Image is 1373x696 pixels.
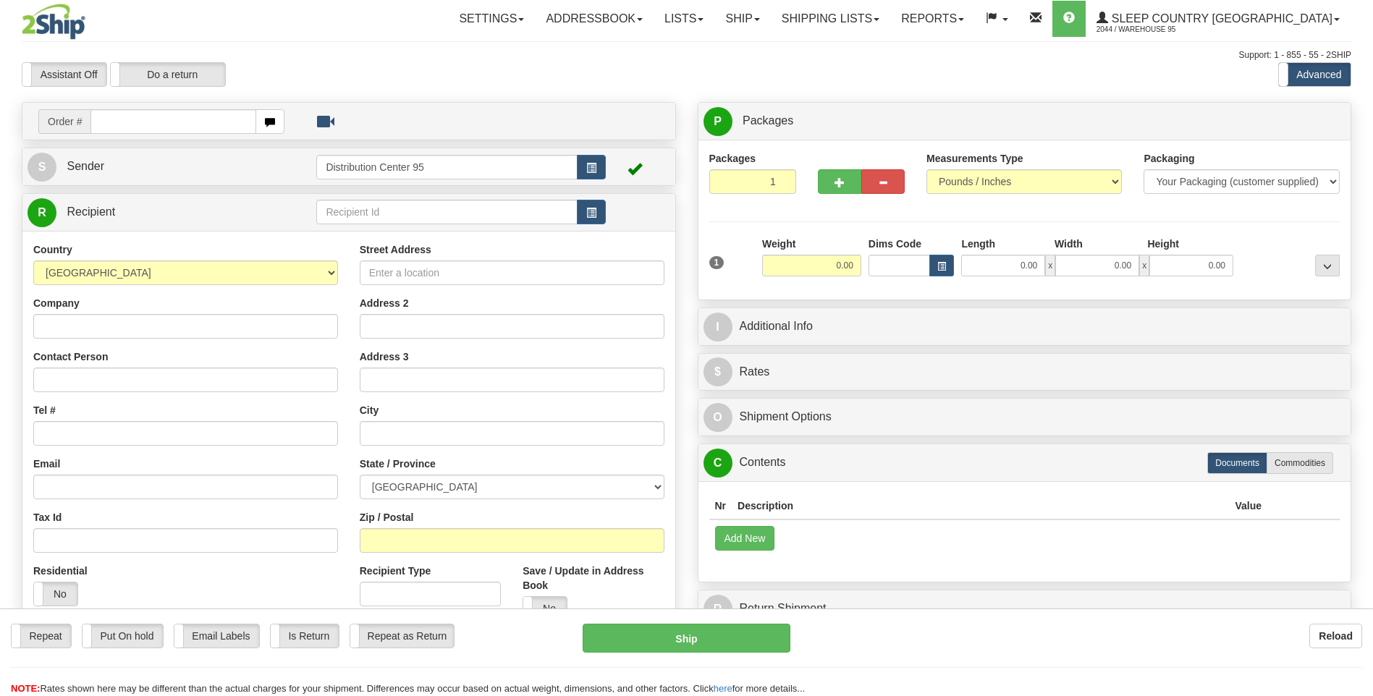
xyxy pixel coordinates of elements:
[174,624,259,648] label: Email Labels
[360,242,431,257] label: Street Address
[1279,63,1351,86] label: Advanced
[33,510,62,525] label: Tax Id
[714,683,732,694] a: here
[1229,493,1267,519] th: Value
[1309,624,1362,648] button: Reload
[704,313,732,341] span: I
[28,153,56,182] span: S
[704,449,732,478] span: C
[1139,255,1149,276] span: x
[1097,22,1205,37] span: 2044 / Warehouse 95
[654,1,714,37] a: Lists
[448,1,535,37] a: Settings
[762,237,795,251] label: Weight
[704,357,1346,387] a: $Rates
[33,403,56,417] label: Tel #
[714,1,770,37] a: Ship
[704,312,1346,341] a: IAdditional Info
[704,107,732,136] span: P
[350,624,454,648] label: Repeat as Return
[869,237,921,251] label: Dims Code
[715,526,775,551] button: Add New
[1055,237,1083,251] label: Width
[33,349,108,364] label: Contact Person
[704,402,1346,432] a: OShipment Options
[360,564,431,578] label: Recipient Type
[33,564,88,578] label: Residential
[535,1,654,37] a: Addressbook
[67,205,115,218] span: Recipient
[709,151,756,166] label: Packages
[743,114,793,127] span: Packages
[22,49,1351,61] div: Support: 1 - 855 - 55 - 2SHIP
[1086,1,1351,37] a: Sleep Country [GEOGRAPHIC_DATA] 2044 / Warehouse 95
[33,296,80,310] label: Company
[22,4,85,40] img: logo2044.jpg
[111,63,225,86] label: Do a return
[926,151,1023,166] label: Measurements Type
[38,109,90,134] span: Order #
[360,260,664,285] input: Enter a location
[704,448,1346,478] a: CContents
[360,510,414,525] label: Zip / Postal
[33,457,60,471] label: Email
[11,683,40,694] span: NOTE:
[360,349,409,364] label: Address 3
[316,200,577,224] input: Recipient Id
[1319,630,1353,642] b: Reload
[33,242,72,257] label: Country
[732,493,1229,519] th: Description
[890,1,975,37] a: Reports
[1267,452,1333,474] label: Commodities
[360,403,379,417] label: City
[1045,255,1055,276] span: x
[271,624,339,648] label: Is Return
[523,564,664,593] label: Save / Update in Address Book
[704,595,732,624] span: R
[709,493,732,519] th: Nr
[360,457,436,471] label: State / Province
[709,256,724,269] span: 1
[704,357,732,386] span: $
[67,160,104,172] span: Sender
[523,597,567,620] label: No
[771,1,890,37] a: Shipping lists
[22,63,106,86] label: Assistant Off
[316,155,577,179] input: Sender Id
[12,624,71,648] label: Repeat
[1340,274,1372,422] iframe: chat widget
[1144,151,1194,166] label: Packaging
[1108,12,1332,25] span: Sleep Country [GEOGRAPHIC_DATA]
[28,198,56,227] span: R
[28,198,284,227] a: R Recipient
[704,594,1346,624] a: RReturn Shipment
[583,624,790,653] button: Ship
[1147,237,1179,251] label: Height
[704,403,732,432] span: O
[1315,255,1340,276] div: ...
[1207,452,1267,474] label: Documents
[360,296,409,310] label: Address 2
[961,237,995,251] label: Length
[83,624,163,648] label: Put On hold
[28,152,316,182] a: S Sender
[34,582,77,606] label: No
[704,106,1346,136] a: P Packages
